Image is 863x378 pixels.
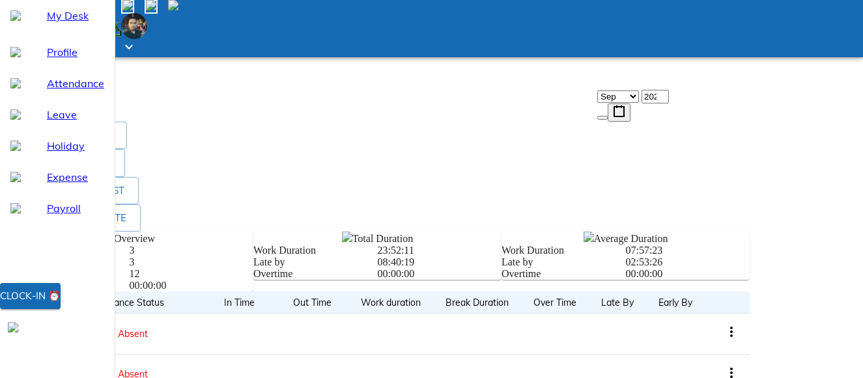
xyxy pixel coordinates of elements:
[85,295,181,310] span: Attendance Status
[658,295,692,310] span: Early By
[625,256,749,268] div: 02:53:26
[85,295,164,310] span: Attendance Status
[658,295,709,310] span: Early By
[129,280,253,291] div: 00:00:00
[129,268,253,280] div: 12
[446,295,509,310] span: Break Duration
[446,295,526,310] span: Break Duration
[293,295,332,310] span: Out Time
[253,245,377,256] div: Work Duration
[129,245,253,256] div: 3
[224,295,272,310] span: In Time
[377,268,501,280] div: 00:00:00
[352,233,414,244] span: Total Duration
[594,233,668,244] span: Average Duration
[601,295,651,310] span: Late By
[642,90,669,103] input: ----
[253,256,377,268] div: Late by
[129,256,253,268] div: 3
[361,295,438,310] span: Work duration
[625,245,749,256] div: 07:57:23
[54,314,212,354] td: Absent
[533,295,593,310] span: Over Time
[601,295,634,310] span: Late By
[114,233,155,244] span: Overview
[502,256,625,268] div: Late by
[584,232,594,242] img: clock-time-16px.ef8c237e.svg
[377,256,501,268] div: 08:40:19
[502,268,625,280] div: Overtime
[253,268,377,280] div: Overtime
[377,245,501,256] div: 23:52:11
[293,295,348,310] span: Out Time
[361,295,421,310] span: Work duration
[121,13,147,39] img: Employee
[224,295,255,310] span: In Time
[342,232,352,242] img: clock-time-16px.ef8c237e.svg
[502,245,625,256] div: Work Duration
[625,268,749,280] div: 00:00:00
